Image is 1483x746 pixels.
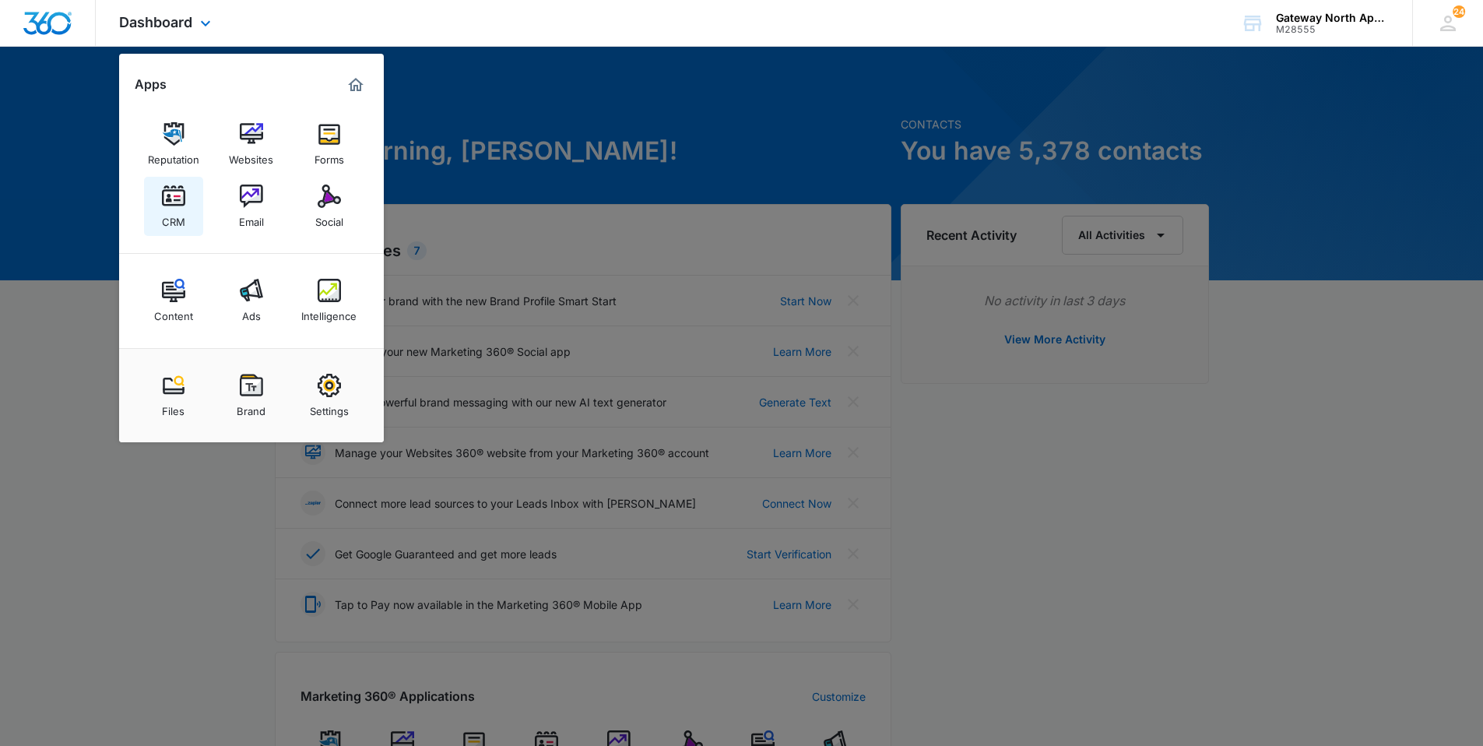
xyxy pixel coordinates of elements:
div: CRM [162,208,185,228]
a: Content [144,271,203,330]
a: Websites [222,114,281,174]
div: Intelligence [301,302,357,322]
a: Brand [222,366,281,425]
div: Reputation [148,146,199,166]
a: Settings [300,366,359,425]
span: Dashboard [119,14,192,30]
a: Social [300,177,359,236]
div: account id [1276,24,1390,35]
a: Files [144,366,203,425]
a: Forms [300,114,359,174]
div: Email [239,208,264,228]
div: Forms [315,146,344,166]
a: CRM [144,177,203,236]
div: Brand [237,397,265,417]
div: Settings [310,397,349,417]
a: Ads [222,271,281,330]
div: Files [162,397,184,417]
h2: Apps [135,77,167,92]
a: Reputation [144,114,203,174]
a: Intelligence [300,271,359,330]
span: 24 [1453,5,1465,18]
a: Marketing 360® Dashboard [343,72,368,97]
div: Content [154,302,193,322]
div: Social [315,208,343,228]
a: Email [222,177,281,236]
div: Websites [229,146,273,166]
div: notifications count [1453,5,1465,18]
div: account name [1276,12,1390,24]
div: Ads [242,302,261,322]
